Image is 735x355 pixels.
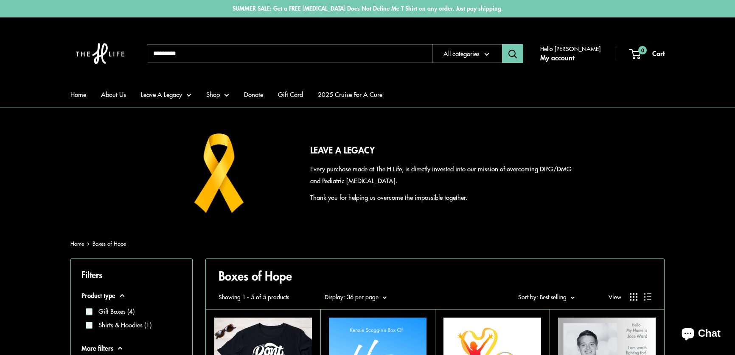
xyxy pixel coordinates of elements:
p: Filters [81,267,182,282]
span: Sort by: Best selling [518,293,567,301]
button: Product type [81,290,182,301]
a: 2025 Cruise For A Cure [318,88,382,100]
a: About Us [101,88,126,100]
nav: Breadcrumb [70,239,126,249]
label: Shirts & Hoodies (1) [93,320,151,330]
a: Leave A Legacy [141,88,191,100]
span: 0 [638,46,647,54]
button: Display products as list [644,293,651,301]
input: Search... [147,44,432,63]
span: Display: 36 per page [325,293,379,301]
a: Gift Card [278,88,303,100]
a: My account [540,51,574,64]
span: View [609,291,621,302]
a: 0 Cart [630,47,665,60]
span: Hello [PERSON_NAME] [540,43,600,54]
a: Home [70,239,84,247]
h2: LEAVE A LEGACY [310,143,575,157]
a: Home [70,88,86,100]
img: The H Life [70,26,130,81]
button: Sort by: Best selling [518,291,575,302]
a: Shop [206,88,229,100]
label: Gift Boxes (4) [93,307,135,316]
a: Donate [244,88,263,100]
inbox-online-store-chat: Shopify online store chat [674,321,728,348]
button: Display products as grid [630,293,637,301]
span: Showing 1 - 5 of 5 products [219,291,289,302]
p: Every purchase made at The H Life, is directly invested into our mission of overcoming DIPG/DMG a... [310,163,575,187]
h1: Boxes of Hope [219,267,651,284]
button: More filters [81,342,182,354]
span: Cart [652,48,665,58]
button: Search [502,44,523,63]
button: Display: 36 per page [325,291,387,302]
a: Boxes of Hope [93,239,126,247]
p: Thank you for helping us overcome the impossible together. [310,191,575,203]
